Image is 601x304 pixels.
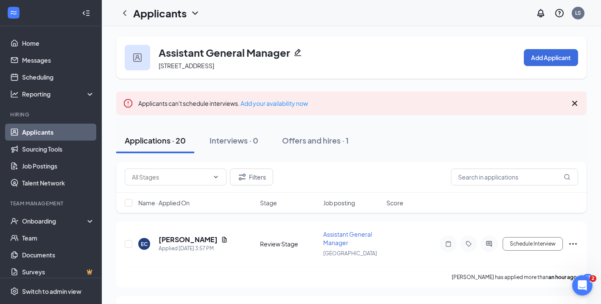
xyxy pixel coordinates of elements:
[22,158,95,174] a: Job Postings
[22,69,95,86] a: Scheduling
[443,240,453,247] svg: Note
[132,172,209,182] input: All Stages
[138,99,308,107] span: Applicants can't schedule interviews.
[294,48,302,57] svg: Pencil
[22,52,95,69] a: Messages
[159,235,218,244] h5: [PERSON_NAME]
[22,174,95,191] a: Talent Network
[22,141,95,158] a: Sourcing Tools
[212,174,219,180] svg: ChevronDown
[221,236,228,243] svg: Document
[22,124,95,141] a: Applicants
[9,8,18,17] svg: WorkstreamLogo
[190,8,200,18] svg: ChevronDown
[564,174,570,180] svg: MagnifyingGlass
[10,217,19,225] svg: UserCheck
[230,169,273,185] button: Filter Filters
[22,246,95,263] a: Documents
[570,98,580,108] svg: Cross
[22,287,81,296] div: Switch to admin view
[22,217,87,225] div: Onboarding
[568,239,578,249] svg: Ellipses
[282,135,349,146] div: Offers and hires · 1
[451,169,578,185] input: Search in applications
[323,250,377,257] span: [GEOGRAPHIC_DATA]
[572,275,593,296] iframe: Intercom live chat
[210,135,258,146] div: Interviews · 0
[22,229,95,246] a: Team
[10,287,19,296] svg: Settings
[120,8,130,18] svg: ChevronLeft
[159,244,228,253] div: Applied [DATE] 3:57 PM
[133,53,142,62] img: user icon
[10,111,93,118] div: Hiring
[323,230,372,246] span: Assistant General Manager
[22,90,95,98] div: Reporting
[464,240,474,247] svg: Tag
[554,8,565,18] svg: QuestionInfo
[503,237,563,251] button: Schedule Interview
[386,199,403,207] span: Score
[575,9,581,17] div: LS
[590,275,596,282] span: 2
[133,6,187,20] h1: Applicants
[82,9,90,17] svg: Collapse
[125,135,186,146] div: Applications · 20
[138,199,190,207] span: Name · Applied On
[159,62,214,69] span: [STREET_ADDRESS]
[548,274,577,280] b: an hour ago
[10,90,19,98] svg: Analysis
[240,99,308,107] a: Add your availability now
[22,263,95,280] a: SurveysCrown
[452,274,578,281] p: [PERSON_NAME] has applied more than .
[583,274,593,281] div: 57
[524,49,578,66] button: Add Applicant
[323,199,355,207] span: Job posting
[141,240,148,248] div: EC
[260,199,277,207] span: Stage
[10,200,93,207] div: Team Management
[123,98,133,108] svg: Error
[22,35,95,52] a: Home
[237,172,247,182] svg: Filter
[536,8,546,18] svg: Notifications
[484,240,494,247] svg: ActiveChat
[159,45,290,60] h3: Assistant General Manager
[260,240,318,248] div: Review Stage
